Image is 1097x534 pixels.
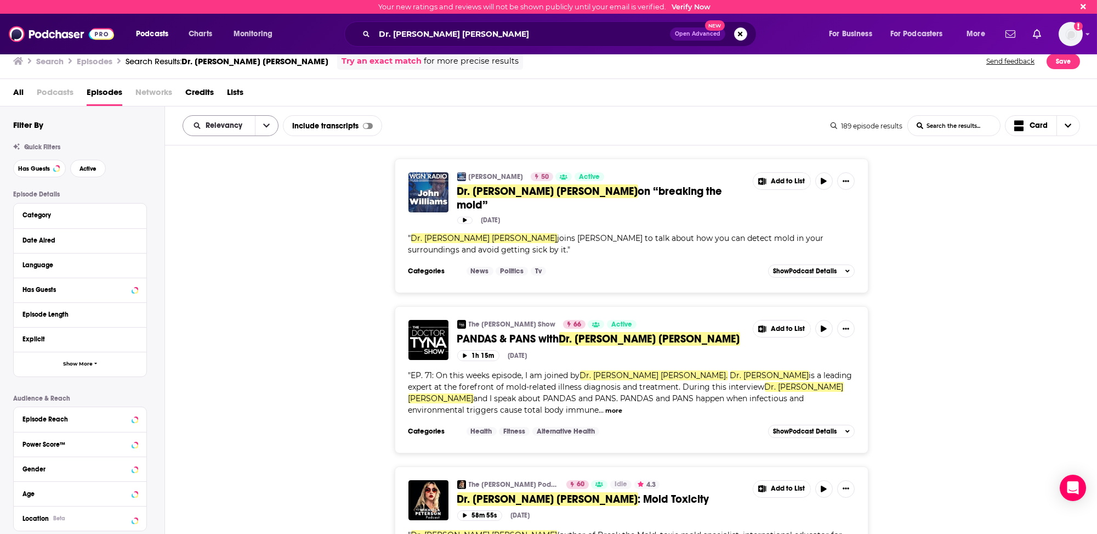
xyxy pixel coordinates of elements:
div: Open Intercom Messenger [1060,475,1086,501]
a: Show notifications dropdown [1001,25,1020,43]
a: Dr. [PERSON_NAME] [PERSON_NAME]on “breaking the mold” [457,184,745,212]
button: Show More Button [753,321,810,337]
div: Your new ratings and reviews will not be shown publicly until your email is verified. [378,3,711,11]
span: Podcasts [37,83,73,106]
img: John Williams [457,172,466,181]
div: Age [22,490,128,498]
span: Active [611,319,632,330]
button: open menu [183,122,255,130]
h3: Categories [408,427,458,436]
div: Language [22,261,130,269]
a: The [PERSON_NAME] Show [469,320,556,329]
span: Dr. [PERSON_NAME] [PERSON_NAME] [457,492,638,506]
span: Dr. [PERSON_NAME] [PERSON_NAME] [408,382,844,403]
button: 1h 15m [457,350,499,361]
button: Show profile menu [1059,22,1083,46]
a: News [467,267,493,276]
a: Try an exact match [342,55,422,68]
button: Gender [22,462,138,475]
button: open menu [883,25,959,43]
a: Active [575,172,604,181]
button: Choose View [1005,115,1081,136]
div: Explicit [22,335,130,343]
button: Save [1047,54,1080,69]
p: Audience & Reach [13,395,147,402]
span: Quick Filters [24,143,60,151]
span: and I speak about PANDAS and PANS. PANDAS and PANS happen when infectious and environmental trigg... [408,394,804,415]
span: Dr. [PERSON_NAME] [PERSON_NAME]. [580,370,728,380]
img: Dr. Jill Crista: Mold Toxicity [408,480,448,520]
span: Dr. [PERSON_NAME] [PERSON_NAME] [457,184,638,198]
span: Monitoring [234,26,272,42]
div: Episode Length [22,311,130,318]
a: 60 [566,480,589,489]
a: Active [607,320,636,329]
button: Active [70,160,106,177]
a: Tv [531,267,546,276]
a: Lists [227,83,243,106]
span: Add to List [771,177,805,186]
a: The [PERSON_NAME] Podcast [469,480,559,489]
span: Podcasts [136,26,168,42]
div: Has Guests [22,286,128,294]
span: 66 [573,319,581,330]
span: 60 [577,479,584,490]
img: The Dr. Tyna Show [457,320,466,329]
div: Date Aired [22,237,130,244]
span: For Podcasters [890,26,943,42]
div: Category [22,211,130,219]
div: [DATE] [481,216,501,224]
button: Has Guests [22,283,138,296]
p: Episode Details [13,190,147,198]
button: 4.3 [634,480,660,489]
button: Show More Button [753,173,810,189]
h2: Filter By [13,120,43,130]
img: PANDAS & PANS with Dr. Jill Crista [408,320,448,360]
button: open menu [128,25,183,43]
a: Alternative Health [532,427,599,436]
button: Show More Button [837,320,855,338]
span: 50 [541,172,549,183]
button: Episode Reach [22,412,138,425]
button: open menu [226,25,287,43]
span: Charts [189,26,212,42]
button: Show More Button [837,480,855,498]
a: PANDAS & PANS withDr. [PERSON_NAME] [PERSON_NAME] [457,332,745,346]
span: Credits [185,83,214,106]
span: is a leading expert at the forefront of mold-related illness diagnosis and treatment. During this... [408,370,852,392]
a: 66 [563,320,586,329]
button: Category [22,208,138,222]
div: Search podcasts, credits, & more... [355,21,767,47]
a: Idle [610,480,632,489]
a: Health [467,427,497,436]
img: The Mikhaila Peterson Podcast [457,480,466,489]
span: Dr. [PERSON_NAME] [730,370,809,380]
span: Show Podcast Details [773,428,837,435]
a: Episodes [87,83,122,106]
button: Explicit [22,332,138,346]
button: Date Aired [22,233,138,247]
span: Active [579,172,600,183]
div: Search Results: [126,56,328,66]
div: [DATE] [511,511,530,519]
span: More [967,26,985,42]
img: Dr. Jill Crista on “breaking the mold” [408,172,448,212]
button: ShowPodcast Details [768,265,855,278]
span: Networks [135,83,172,106]
span: joins [PERSON_NAME] to talk about how you can detect mold in your surroundings and avoid getting ... [408,233,824,255]
span: Active [79,166,96,172]
a: Verify Now [672,3,711,11]
div: Gender [22,465,128,473]
div: [DATE] [508,352,527,359]
span: Logged in as BretAita [1059,22,1083,46]
a: Podchaser - Follow, Share and Rate Podcasts [9,24,114,44]
button: 58m 55s [457,510,502,521]
button: Language [22,258,138,272]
